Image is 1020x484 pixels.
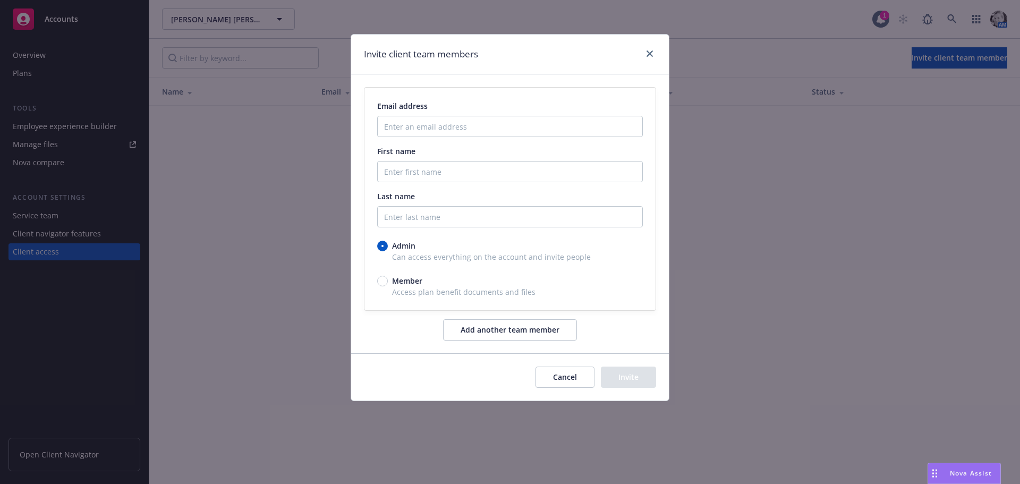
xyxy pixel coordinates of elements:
[950,469,992,478] span: Nova Assist
[643,47,656,60] a: close
[377,116,643,137] input: Enter an email address
[535,367,594,388] button: Cancel
[377,206,643,227] input: Enter last name
[928,463,1001,484] button: Nova Assist
[392,275,422,286] span: Member
[377,161,643,182] input: Enter first name
[377,251,643,262] span: Can access everything on the account and invite people
[377,241,388,251] input: Admin
[377,276,388,286] input: Member
[377,101,428,111] span: Email address
[377,191,415,201] span: Last name
[364,87,656,311] div: email
[443,319,577,341] button: Add another team member
[377,286,643,298] span: Access plan benefit documents and files
[364,47,478,61] h1: Invite client team members
[377,146,415,156] span: First name
[928,463,941,483] div: Drag to move
[392,240,415,251] span: Admin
